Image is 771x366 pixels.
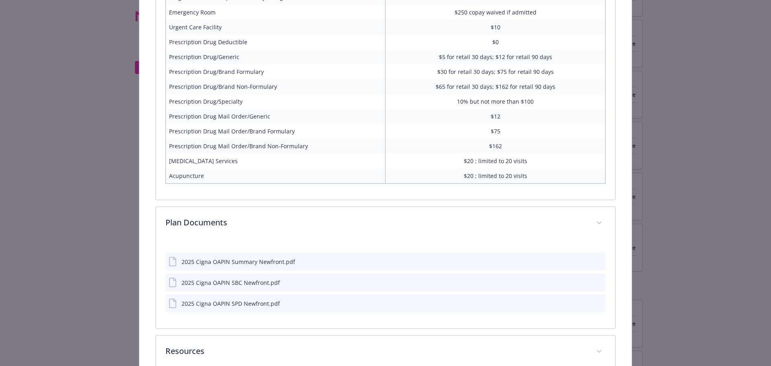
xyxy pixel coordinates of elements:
[165,20,385,35] td: Urgent Care Facility
[582,258,589,266] button: download file
[165,109,385,124] td: Prescription Drug Mail Order/Generic
[385,49,606,64] td: $5 for retail 30 days; $12 for retail 90 days
[165,139,385,153] td: Prescription Drug Mail Order/Brand Non-Formulary
[165,124,385,139] td: Prescription Drug Mail Order/Brand Formulary
[182,278,280,287] div: 2025 Cigna OAPIN SBC Newfront.pdf
[582,299,589,308] button: download file
[385,5,606,20] td: $250 copay waived if admitted
[595,278,602,287] button: preview file
[595,299,602,308] button: preview file
[165,94,385,109] td: Prescription Drug/Specialty
[165,217,587,229] p: Plan Documents
[165,64,385,79] td: Prescription Drug/Brand Formulary
[156,240,616,328] div: Plan Documents
[165,153,385,168] td: [MEDICAL_DATA] Services
[385,79,606,94] td: $65 for retail 30 days; $162 for retail 90 days
[165,35,385,49] td: Prescription Drug Deductible
[385,168,606,184] td: $20 ; limited to 20 visits
[165,5,385,20] td: Emergency Room
[182,258,295,266] div: 2025 Cigna OAPIN Summary Newfront.pdf
[182,299,280,308] div: 2025 Cigna OAPIN SPD Newfront.pdf
[165,49,385,64] td: Prescription Drug/Generic
[385,139,606,153] td: $162
[385,153,606,168] td: $20 ; limited to 20 visits
[385,20,606,35] td: $10
[165,168,385,184] td: Acupuncture
[385,35,606,49] td: $0
[385,124,606,139] td: $75
[165,345,587,357] p: Resources
[385,109,606,124] td: $12
[165,79,385,94] td: Prescription Drug/Brand Non-Formulary
[595,258,602,266] button: preview file
[582,278,589,287] button: download file
[385,64,606,79] td: $30 for retail 30 days; $75 for retail 90 days
[385,94,606,109] td: 10% but not more than $100
[156,207,616,240] div: Plan Documents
